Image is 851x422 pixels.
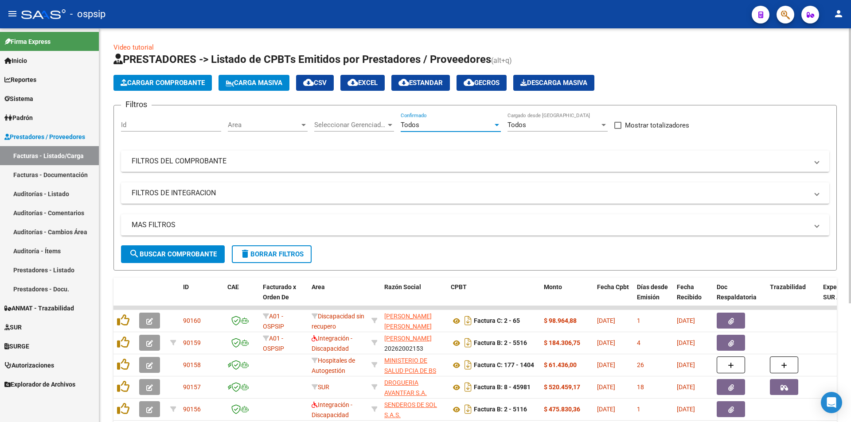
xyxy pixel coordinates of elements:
span: Todos [507,121,526,129]
div: Open Intercom Messenger [821,392,842,413]
span: Prestadores / Proveedores [4,132,85,142]
span: 4 [637,339,640,346]
span: Borrar Filtros [240,250,304,258]
span: CAE [227,283,239,290]
span: [DATE] [597,406,615,413]
span: Descarga Masiva [520,79,587,87]
button: Gecros [457,75,507,91]
span: Trazabilidad [770,283,806,290]
span: (alt+q) [491,56,512,65]
button: Borrar Filtros [232,245,312,263]
span: Inicio [4,56,27,66]
mat-icon: cloud_download [464,77,474,88]
button: Cargar Comprobante [113,75,212,91]
span: Doc Respaldatoria [717,283,757,301]
strong: Factura C: 2 - 65 [474,317,520,325]
span: [DATE] [677,317,695,324]
span: Carga Masiva [226,79,282,87]
strong: $ 61.436,00 [544,361,577,368]
span: Reportes [4,75,36,85]
div: 23185311694 [384,311,444,330]
mat-panel-title: FILTROS DEL COMPROBANTE [132,156,808,166]
span: 90157 [183,383,201,391]
span: Sistema [4,94,33,104]
mat-icon: person [833,8,844,19]
datatable-header-cell: Fecha Recibido [673,278,713,317]
i: Descargar documento [462,402,474,416]
strong: $ 520.459,17 [544,383,580,391]
a: Video tutorial [113,43,154,51]
span: SUR [312,383,329,391]
span: Cargar Comprobante [121,79,205,87]
span: Facturado x Orden De [263,283,296,301]
span: Mostrar totalizadores [625,120,689,131]
span: Todos [401,121,419,129]
span: PRESTADORES -> Listado de CPBTs Emitidos por Prestadores / Proveedores [113,53,491,66]
span: [DATE] [597,317,615,324]
strong: $ 475.830,36 [544,406,580,413]
span: [PERSON_NAME] [384,335,432,342]
h3: Filtros [121,98,152,111]
strong: Factura B: 2 - 5516 [474,340,527,347]
datatable-header-cell: Trazabilidad [766,278,820,317]
mat-expansion-panel-header: FILTROS DE INTEGRACION [121,182,829,204]
span: A01 - OSPSIP [263,313,284,330]
span: 90160 [183,317,201,324]
span: Firma Express [4,37,51,46]
span: [PERSON_NAME] [PERSON_NAME] [384,313,432,330]
span: [DATE] [597,383,615,391]
strong: $ 184.306,75 [544,339,580,346]
i: Descargar documento [462,336,474,350]
span: Autorizaciones [4,360,54,370]
datatable-header-cell: Fecha Cpbt [593,278,633,317]
app-download-masive: Descarga masiva de comprobantes (adjuntos) [513,75,594,91]
span: Gecros [464,79,500,87]
span: Monto [544,283,562,290]
span: CPBT [451,283,467,290]
span: ANMAT - Trazabilidad [4,303,74,313]
i: Descargar documento [462,314,474,328]
mat-panel-title: MAS FILTROS [132,220,808,230]
div: 30626983398 [384,356,444,374]
div: 30708335416 [384,378,444,396]
span: Fecha Recibido [677,283,702,301]
span: 26 [637,361,644,368]
span: Hospitales de Autogestión [312,357,355,374]
span: Padrón [4,113,33,123]
span: - ospsip [70,4,105,24]
strong: Factura C: 177 - 1404 [474,362,534,369]
datatable-header-cell: Razón Social [381,278,447,317]
span: A01 - OSPSIP [263,335,284,352]
i: Descargar documento [462,358,474,372]
datatable-header-cell: CPBT [447,278,540,317]
strong: $ 98.964,88 [544,317,577,324]
span: SUR [4,322,22,332]
span: Fecha Cpbt [597,283,629,290]
span: 18 [637,383,644,391]
span: 90159 [183,339,201,346]
span: MINISTERIO DE SALUD PCIA DE BS AS [384,357,436,384]
span: Discapacidad sin recupero [312,313,364,330]
span: 90158 [183,361,201,368]
span: [DATE] [677,361,695,368]
span: ID [183,283,189,290]
div: 30716294168 [384,400,444,418]
mat-icon: cloud_download [303,77,314,88]
span: 1 [637,317,640,324]
button: Descarga Masiva [513,75,594,91]
datatable-header-cell: Area [308,278,368,317]
mat-icon: cloud_download [347,77,358,88]
span: Estandar [398,79,443,87]
span: [DATE] [597,361,615,368]
button: Estandar [391,75,450,91]
datatable-header-cell: ID [180,278,224,317]
span: Integración - Discapacidad [312,335,352,352]
span: DROGUERIA AVANTFAR S.A. [384,379,427,396]
span: EXCEL [347,79,378,87]
mat-expansion-panel-header: MAS FILTROS [121,214,829,236]
mat-icon: menu [7,8,18,19]
mat-icon: search [129,248,140,259]
strong: Factura B: 2 - 5116 [474,406,527,413]
span: 1 [637,406,640,413]
span: Seleccionar Gerenciador [314,121,386,129]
